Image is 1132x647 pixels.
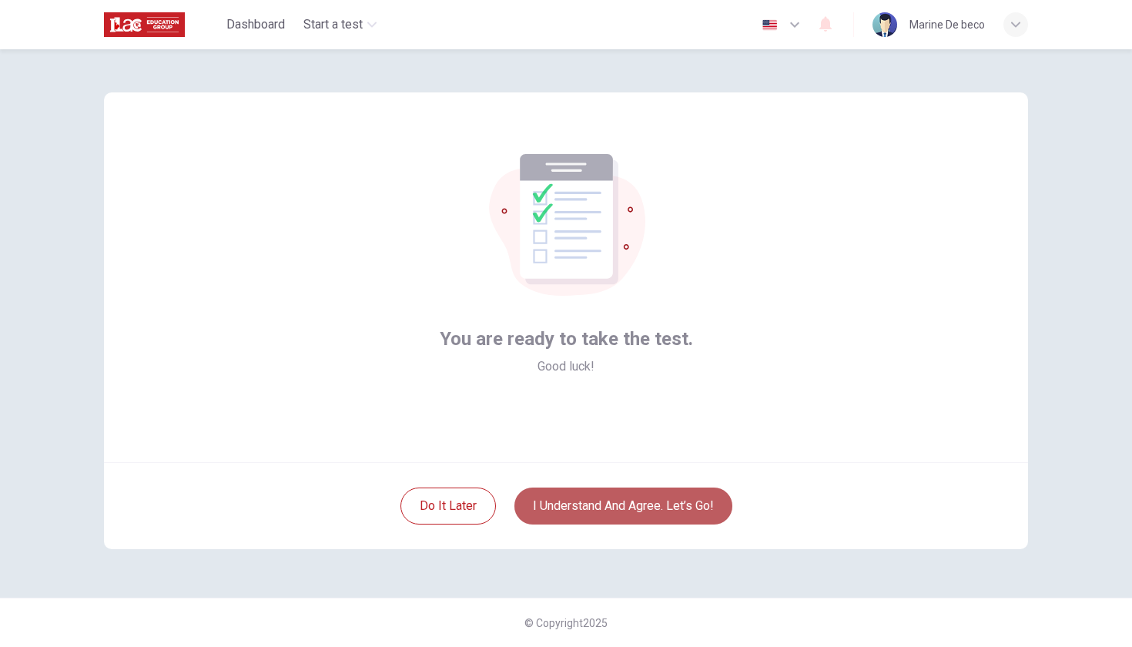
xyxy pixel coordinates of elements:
a: ILAC logo [104,9,220,40]
img: en [760,19,779,31]
span: Dashboard [226,15,285,34]
img: Profile picture [872,12,897,37]
span: Good luck! [538,357,594,376]
div: Marine De beco [909,15,985,34]
button: Start a test [297,11,383,39]
span: © Copyright 2025 [524,617,608,629]
button: Dashboard [220,11,291,39]
button: I understand and agree. Let’s go! [514,488,732,525]
img: ILAC logo [104,9,185,40]
button: Do it later [400,488,496,525]
span: You are ready to take the test. [440,327,693,351]
span: Start a test [303,15,363,34]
